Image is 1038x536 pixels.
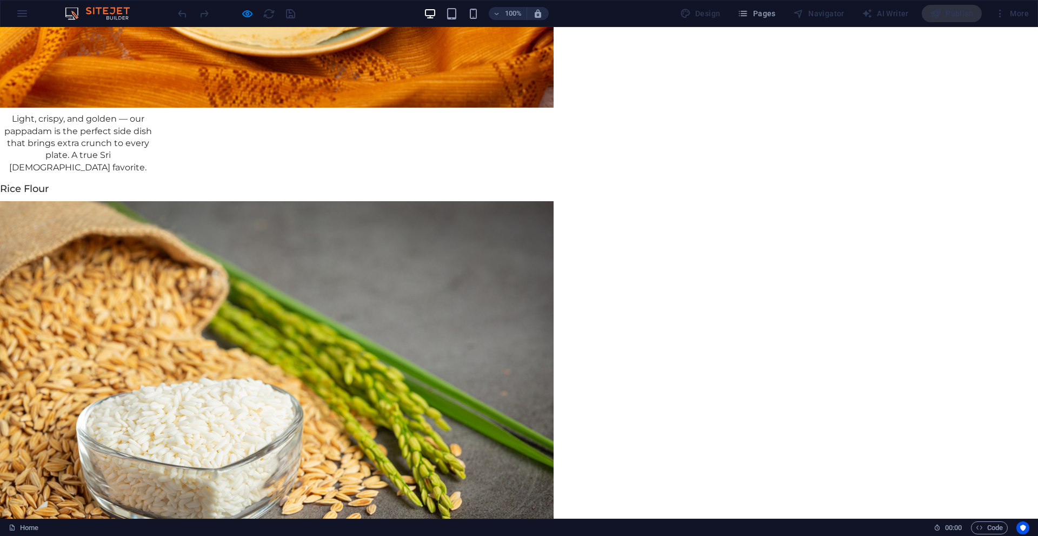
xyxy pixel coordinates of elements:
i: On resize automatically adjust zoom level to fit chosen device. [533,9,543,18]
span: Pages [737,8,775,19]
span: Code [976,521,1003,534]
button: 100% [489,7,527,20]
div: Design (Ctrl+Alt+Y) [676,5,725,22]
button: Pages [733,5,780,22]
h6: Session time [934,521,962,534]
img: Editor Logo [62,7,143,20]
button: Usercentrics [1016,521,1029,534]
span: : [953,524,954,532]
span: 00 00 [945,521,962,534]
a: Click to cancel selection. Double-click to open Pages [9,521,38,534]
h6: 100% [505,7,522,20]
button: Code [971,521,1008,534]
